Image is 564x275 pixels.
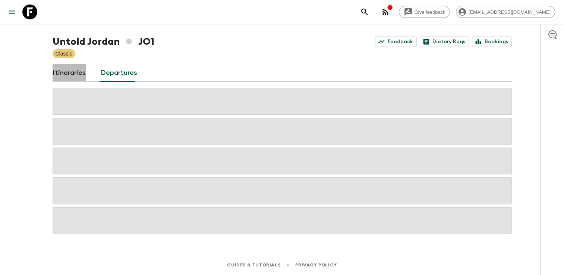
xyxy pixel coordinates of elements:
[53,64,86,82] a: Itineraries
[101,64,137,82] a: Departures
[456,6,555,18] div: [EMAIL_ADDRESS][DOMAIN_NAME]
[464,9,555,15] span: [EMAIL_ADDRESS][DOMAIN_NAME]
[4,4,19,19] button: menu
[227,261,280,269] a: Guides & Tutorials
[375,37,417,47] a: Feedback
[295,261,337,269] a: Privacy Policy
[53,34,154,49] h1: Untold Jordan JO1
[56,50,72,57] p: Classic
[472,37,512,47] a: Bookings
[399,6,450,18] a: Give feedback
[357,4,372,19] button: search adventures
[420,37,469,47] a: Dietary Reqs
[410,9,450,15] span: Give feedback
